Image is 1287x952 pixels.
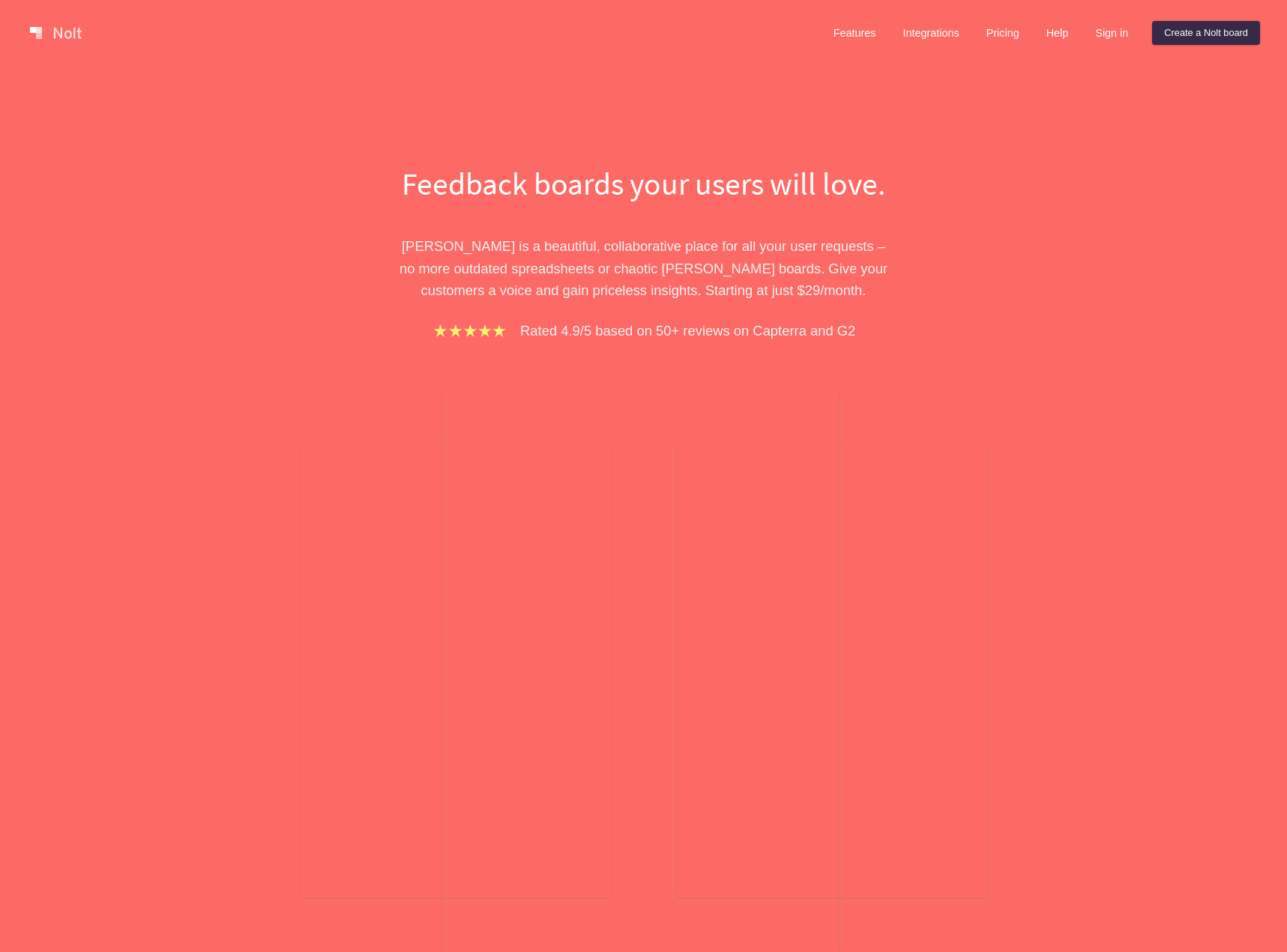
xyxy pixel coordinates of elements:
[1083,21,1140,45] a: Sign in
[1152,21,1260,45] a: Create a Nolt board
[432,322,508,339] img: stars.b067e34983.png
[822,21,888,45] a: Features
[974,21,1031,45] a: Pricing
[385,162,902,205] h1: Feedback boards your users will love.
[385,235,902,301] p: [PERSON_NAME] is a beautiful, collaborative place for all your user requests – no more outdated s...
[520,320,855,342] p: Rated 4.9/5 based on 50+ reviews on Capterra and G2
[1034,21,1081,45] a: Help
[890,21,971,45] a: Integrations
